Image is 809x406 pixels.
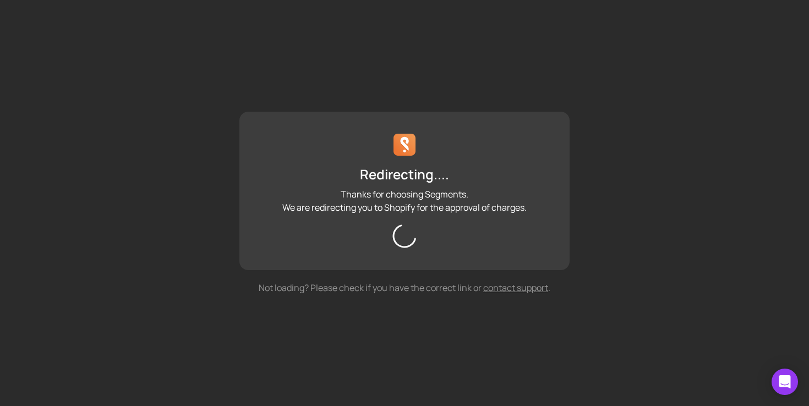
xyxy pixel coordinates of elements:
button: contact support [483,281,548,294]
p: Not loading? Please check if you have the correct link or . [239,281,570,294]
div: Open Intercom Messenger [772,369,798,395]
p: Redirecting.... [360,166,449,183]
p: We are redirecting you to Shopify for the approval of charges. [282,201,527,214]
p: Thanks for choosing Segments. [282,188,527,201]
